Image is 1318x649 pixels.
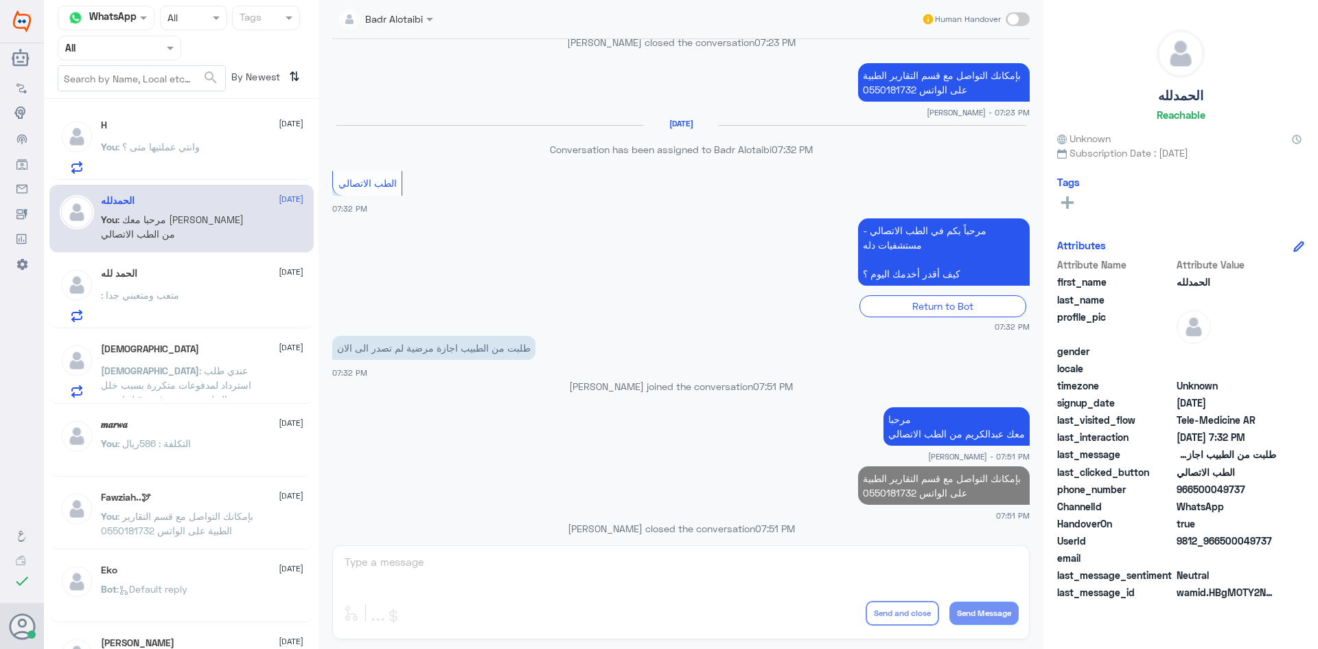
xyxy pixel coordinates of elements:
span: null [1177,361,1276,376]
span: : متعب ومتعبني جدا [101,289,179,301]
input: Search by Name, Local etc… [58,66,225,91]
i: check [14,573,30,589]
h5: 𝒎𝒂𝒓𝒘𝒂 [101,419,128,431]
h6: Reachable [1157,109,1205,121]
span: Human Handover [935,13,1001,25]
span: By Newest [226,65,284,93]
span: [PERSON_NAME] - 07:23 PM [927,106,1030,118]
span: You [101,437,117,449]
span: last_visited_flow [1057,413,1174,427]
h5: Mohammed [101,343,199,355]
span: طلبت من الطبيب اجازة مرضية لم تصدر الى الان [1177,447,1276,462]
span: first_name [1057,275,1174,289]
span: last_message_sentiment [1057,568,1174,582]
h5: H [101,119,107,131]
img: defaultAdmin.png [60,195,94,229]
span: 07:32 PM [332,368,367,377]
div: Return to Bot [859,295,1026,317]
span: wamid.HBgMOTY2NTAwMDQ5NzM3FQIAEhgUM0FGRTEyRjU5MjA4RDMzRDE1MjYA [1177,585,1276,600]
p: 7/9/2025, 7:51 PM [883,407,1030,446]
span: last_clicked_button [1057,465,1174,479]
p: Conversation has been assigned to Badr Alotaibi [332,142,1030,157]
span: : Default reply [117,583,187,595]
img: defaultAdmin.png [60,565,94,599]
span: [DATE] [279,490,303,502]
img: whatsapp.png [65,8,86,28]
span: gender [1057,344,1174,358]
span: [PERSON_NAME] - 07:51 PM [928,451,1030,462]
p: [PERSON_NAME] closed the conversation [332,521,1030,536]
span: Subscription Date : [DATE] [1057,146,1304,160]
span: [DATE] [279,193,303,205]
span: 2025-09-07T16:32:34.189Z [1177,430,1276,444]
span: last_message [1057,447,1174,462]
h5: Fawziah..🕊 [101,492,151,503]
p: [PERSON_NAME] closed the conversation [332,35,1030,49]
span: profile_pic [1057,310,1174,341]
h5: Eko [101,565,117,576]
img: defaultAdmin.png [60,492,94,526]
span: Unknown [1177,378,1276,393]
p: 29/8/2025, 7:23 PM [858,63,1030,102]
span: null [1177,551,1276,565]
span: [DATE] [279,117,303,130]
span: You [101,214,117,225]
div: Tags [238,10,262,27]
span: : مرحبا معك [PERSON_NAME] من الطب الاتصالي [101,214,244,240]
button: Avatar [9,613,35,639]
p: [PERSON_NAME] joined the conversation [332,379,1030,394]
span: Bot [101,583,117,595]
span: 07:32 PM [332,204,367,213]
span: last_message_id [1057,585,1174,600]
span: You [101,141,117,152]
h5: Anas [101,637,174,649]
h5: الحمدلله [101,195,135,207]
span: 0 [1177,568,1276,582]
h6: Tags [1057,176,1080,188]
img: defaultAdmin.png [60,343,94,378]
button: Send Message [949,602,1019,625]
span: locale [1057,361,1174,376]
span: الحمدلله [1177,275,1276,289]
span: email [1057,551,1174,565]
span: [DATE] [279,417,303,429]
span: 2025-08-28T14:03:51.985Z [1177,396,1276,410]
span: Attribute Name [1057,258,1174,272]
span: last_interaction [1057,430,1174,444]
img: defaultAdmin.png [1157,30,1204,77]
span: search [203,69,219,86]
span: null [1177,344,1276,358]
span: الطب الاتصالي [1177,465,1276,479]
span: 07:51 PM [755,523,795,534]
h5: الحمدلله [1158,88,1203,104]
span: You [101,510,117,522]
span: signup_date [1057,396,1174,410]
span: [DATE] [279,562,303,575]
span: phone_number [1057,482,1174,497]
span: [DEMOGRAPHIC_DATA] [101,365,199,376]
span: : عندي طلب استرداد لمدفوعات متكررة بسبب خلل تقني بالتطبيق سبق ورفعته قبل اسبوع [101,365,251,405]
h5: الحمد لله [101,268,137,280]
span: HandoverOn [1057,516,1174,531]
span: timezone [1057,378,1174,393]
span: 07:51 PM [996,510,1030,521]
span: last_name [1057,293,1174,307]
span: Unknown [1057,131,1111,146]
button: Send and close [866,601,939,626]
span: 966500049737 [1177,482,1276,497]
span: : التكلفة : 586ريال [117,437,191,449]
p: 7/9/2025, 7:51 PM [858,466,1030,505]
span: 07:23 PM [754,36,796,48]
p: 7/9/2025, 7:32 PM [332,336,535,360]
span: [DATE] [279,266,303,278]
img: Widebot Logo [13,10,31,32]
img: defaultAdmin.png [60,268,94,302]
button: search [203,67,219,89]
p: 7/9/2025, 7:32 PM [858,218,1030,286]
span: 07:32 PM [995,321,1030,332]
span: 07:32 PM [772,144,813,155]
span: UserId [1057,534,1174,548]
h6: [DATE] [643,119,719,128]
span: : وانتي عملتيها متى ؟ [117,141,200,152]
span: [DATE] [279,341,303,354]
